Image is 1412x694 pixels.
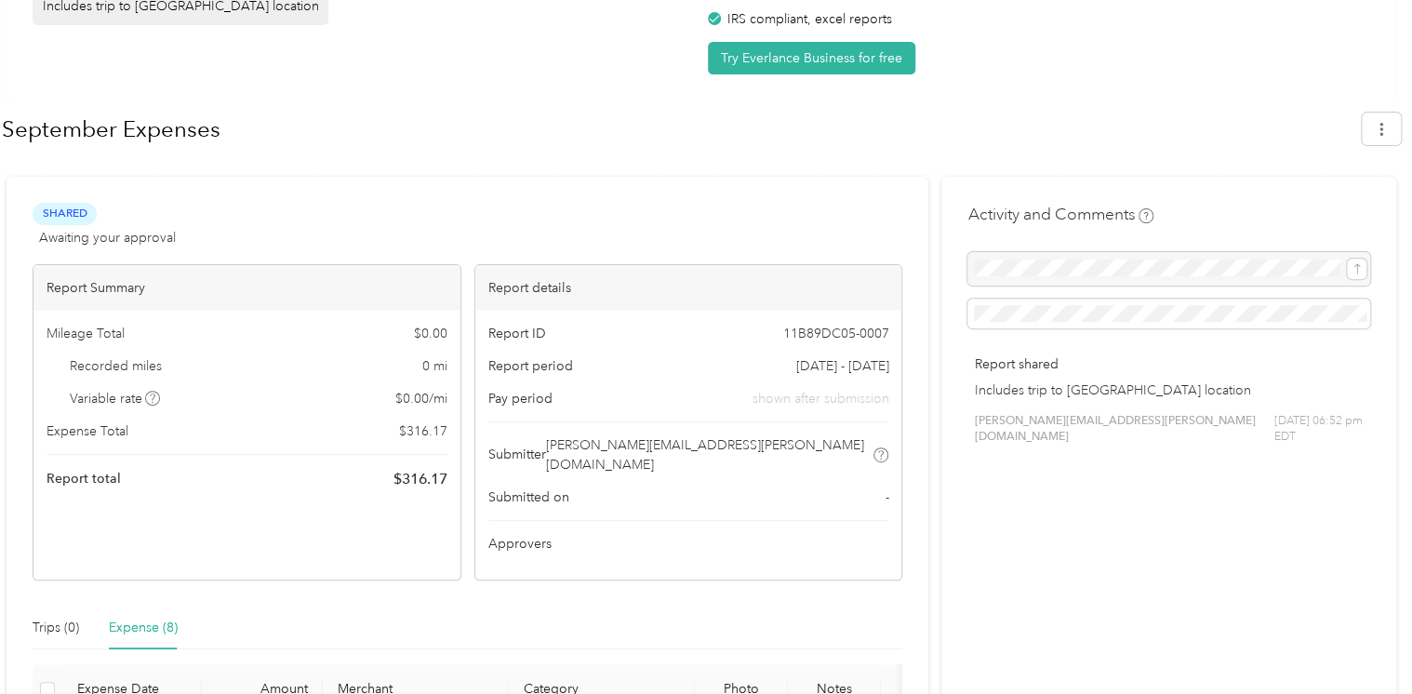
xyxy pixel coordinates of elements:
[414,324,447,343] span: $ 0.00
[488,389,553,408] span: Pay period
[395,389,447,408] span: $ 0.00 / mi
[475,265,902,311] div: Report details
[795,356,888,376] span: [DATE] - [DATE]
[708,42,915,74] button: Try Everlance Business for free
[399,421,447,441] span: $ 316.17
[33,265,460,311] div: Report Summary
[488,324,546,343] span: Report ID
[974,413,1273,446] span: [PERSON_NAME][EMAIL_ADDRESS][PERSON_NAME][DOMAIN_NAME]
[39,228,176,247] span: Awaiting your approval
[782,324,888,343] span: 11B89DC05-0007
[752,389,888,408] span: shown after submission
[109,618,178,638] div: Expense (8)
[967,203,1153,226] h4: Activity and Comments
[422,356,447,376] span: 0 mi
[974,354,1364,374] p: Report shared
[488,487,569,507] span: Submitted on
[488,356,573,376] span: Report period
[70,356,162,376] span: Recorded miles
[47,469,121,488] span: Report total
[974,380,1364,400] p: Includes trip to [GEOGRAPHIC_DATA] location
[47,421,128,441] span: Expense Total
[47,324,125,343] span: Mileage Total
[2,107,1349,152] h1: September Expenses
[546,435,871,474] span: [PERSON_NAME][EMAIL_ADDRESS][PERSON_NAME][DOMAIN_NAME]
[33,203,97,224] span: Shared
[488,445,546,464] span: Submitter
[70,389,161,408] span: Variable rate
[885,487,888,507] span: -
[393,468,447,490] span: $ 316.17
[33,618,79,638] div: Trips (0)
[727,11,892,27] span: IRS compliant, excel reports
[488,534,552,554] span: Approvers
[1273,413,1364,446] span: [DATE] 06:52 pm EDT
